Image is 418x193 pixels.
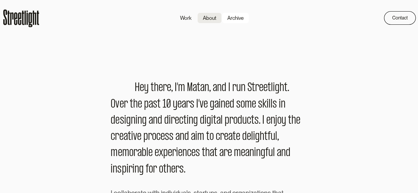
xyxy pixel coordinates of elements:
span: I [196,96,198,113]
span: p [122,161,126,177]
span: m [245,96,251,113]
span: d [237,113,242,129]
span: m [234,145,241,161]
span: i [111,161,113,177]
span: t [130,96,133,113]
span: h [291,113,296,129]
span: g [260,145,265,161]
span: 1 [162,96,166,113]
span: u [236,80,241,96]
span: t [157,96,160,113]
span: S [247,80,251,96]
span: e [139,80,144,96]
span: r [172,145,176,161]
span: r [148,129,152,145]
span: i [132,161,134,177]
span: e [119,96,124,113]
span: e [296,113,300,129]
span: t [267,80,271,96]
span: v [115,96,119,113]
span: d [157,113,162,129]
div: Work [180,14,192,22]
span: g [206,113,211,129]
span: , [277,129,279,145]
span: o [233,113,237,129]
span: s [179,161,183,177]
span: e [191,145,195,161]
span: n [113,161,117,177]
span: x [159,145,163,161]
span: g [275,80,279,96]
span: I [174,80,176,96]
span: t [163,161,166,177]
span: t [214,145,217,161]
span: o [159,161,163,177]
span: e [154,145,159,161]
span: f [265,145,268,161]
span: n [137,113,142,129]
span: c [247,113,251,129]
span: i [169,113,171,129]
span: e [137,96,142,113]
span: e [236,129,240,145]
span: m [122,145,129,161]
span: a [209,145,214,161]
span: e [119,129,123,145]
span: a [200,80,204,96]
span: h [259,129,264,145]
span: g [126,113,131,129]
span: i [273,80,275,96]
span: i [266,96,268,113]
span: i [135,113,137,129]
span: . [287,80,289,96]
span: p [143,129,148,145]
span: f [145,161,148,177]
span: t [264,129,267,145]
span: s [258,96,262,113]
span: a [214,96,218,113]
span: s [190,96,194,113]
span: g [193,113,198,129]
span: s [153,96,157,113]
span: d [221,80,226,96]
span: n [241,80,245,96]
span: u [270,129,275,145]
span: t [232,129,236,145]
span: n [179,129,184,145]
span: a [212,80,217,96]
span: t [206,129,209,145]
span: i [126,161,128,177]
span: O [111,96,115,113]
span: a [216,113,220,129]
div: Archive [227,14,244,22]
span: o [152,129,156,145]
span: I [228,80,230,96]
span: y [144,80,148,96]
span: d [164,113,169,129]
span: ’ [176,80,178,96]
span: v [199,96,203,113]
span: a [123,129,128,145]
span: e [241,145,245,161]
a: About [197,13,222,23]
span: l [271,80,273,96]
span: o [277,113,281,129]
span: r [124,96,128,113]
span: y [281,113,286,129]
span: h [205,145,209,161]
span: h [166,161,171,177]
span: l [268,96,270,113]
span: e [224,129,228,145]
span: a [148,113,153,129]
span: e [160,129,165,145]
span: y [172,96,177,113]
span: a [175,129,179,145]
span: t [213,113,216,129]
span: s [272,96,277,113]
span: a [219,145,223,161]
span: c [111,129,115,145]
span: m [197,129,204,145]
span: a [181,96,186,113]
span: n [134,161,139,177]
span: i [131,129,133,145]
